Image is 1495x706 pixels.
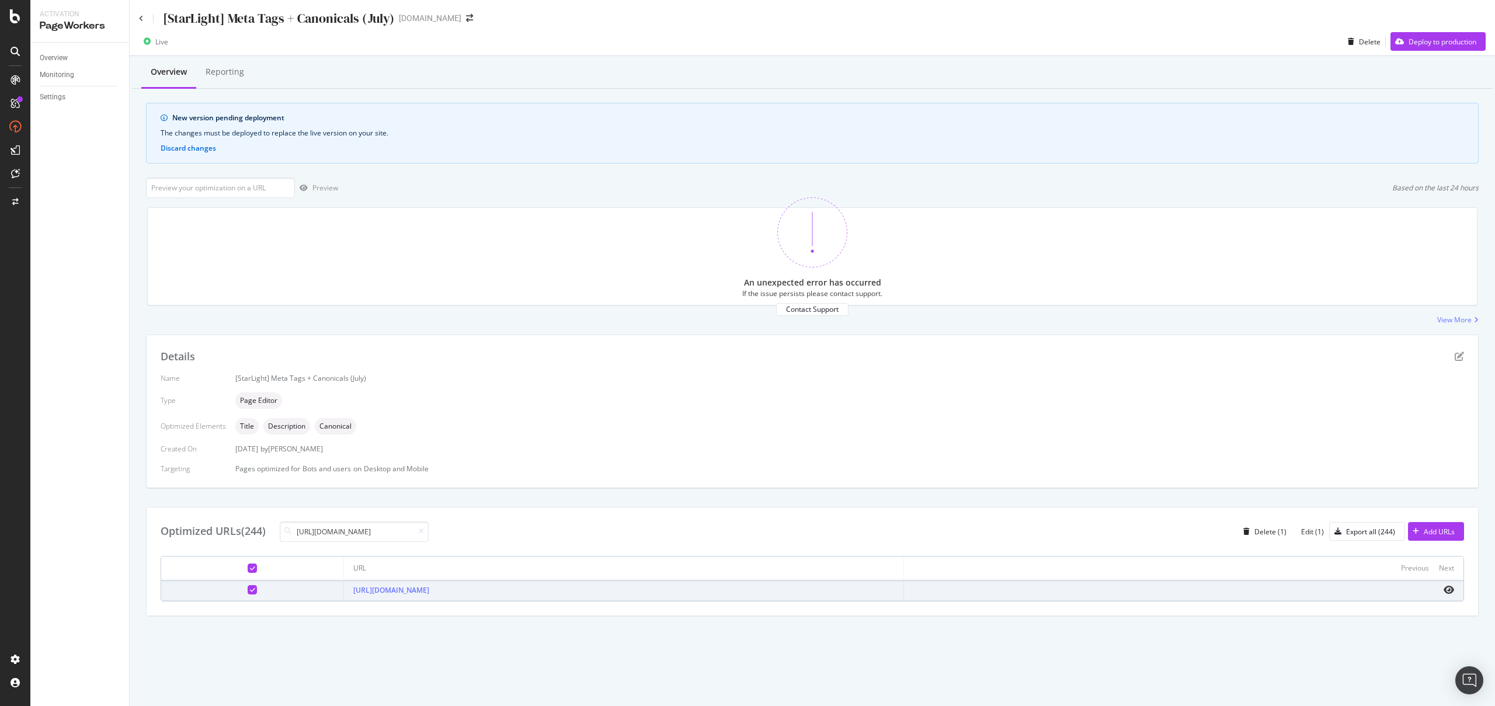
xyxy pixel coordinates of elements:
div: Open Intercom Messenger [1455,666,1483,694]
input: Preview your optimization on a URL [146,178,295,198]
div: Optimized Elements [161,421,226,431]
a: View More [1437,315,1479,325]
div: Pages optimized for on [235,464,1464,474]
div: Monitoring [40,69,74,81]
div: Delete (1) [1254,527,1287,537]
div: The changes must be deployed to replace the live version on your site. [161,128,1464,138]
button: Deploy to production [1390,32,1486,51]
div: Desktop and Mobile [364,464,429,474]
div: [DOMAIN_NAME] [399,12,461,24]
button: Delete [1343,32,1381,51]
input: Search URL [280,521,429,542]
div: Optimized URLs (244) [161,524,266,539]
button: Contact Support [776,303,849,315]
div: Type [161,395,226,405]
a: Monitoring [40,69,121,81]
div: neutral label [235,392,282,409]
div: Preview [312,183,338,193]
button: Next [1439,561,1454,575]
span: Page Editor [240,397,277,404]
div: An unexpected error has occurred [744,277,881,288]
div: View More [1437,315,1472,325]
div: Live [155,37,168,47]
div: Activation [40,9,120,19]
div: PageWorkers [40,19,120,33]
div: If the issue persists please contact support. [742,288,882,298]
div: pen-to-square [1455,352,1464,361]
a: [URL][DOMAIN_NAME] [353,585,429,595]
div: Export all (244) [1346,527,1395,537]
div: Add URLs [1424,527,1455,537]
button: Edit (1) [1292,522,1324,541]
div: Previous [1401,563,1429,573]
div: Contact Support [786,304,839,314]
div: Name [161,373,226,383]
span: Title [240,423,254,430]
div: neutral label [263,418,310,434]
div: [StarLight] Meta Tags + Canonicals (July) [163,9,394,27]
div: Overview [40,52,68,64]
div: [StarLight] Meta Tags + Canonicals (July) [235,373,1464,383]
a: Click to go back [139,15,144,22]
i: eye [1444,585,1454,594]
div: Delete [1359,37,1381,47]
div: Based on the last 24 hours [1392,183,1479,193]
div: Created On [161,444,226,454]
div: Settings [40,91,65,103]
img: 370bne1z.png [777,197,847,267]
div: Details [161,349,195,364]
div: Edit (1) [1301,527,1324,537]
div: New version pending deployment [172,113,1464,123]
div: neutral label [315,418,356,434]
span: Description [268,423,305,430]
div: Deploy to production [1409,37,1476,47]
button: Preview [295,179,338,197]
div: Next [1439,563,1454,573]
div: [DATE] [235,444,1464,454]
a: Settings [40,91,121,103]
a: Overview [40,52,121,64]
div: info banner [146,103,1479,164]
button: Delete (1) [1239,522,1287,541]
button: Previous [1401,561,1429,575]
div: Reporting [206,66,244,78]
div: Bots and users [303,464,351,474]
button: Export all (244) [1329,522,1405,541]
div: arrow-right-arrow-left [466,14,473,22]
span: Canonical [319,423,352,430]
div: Overview [151,66,187,78]
div: neutral label [235,418,259,434]
div: URL [353,563,366,573]
div: by [PERSON_NAME] [260,444,323,454]
button: Add URLs [1408,522,1464,541]
button: Discard changes [161,143,216,154]
div: Targeting [161,464,226,474]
